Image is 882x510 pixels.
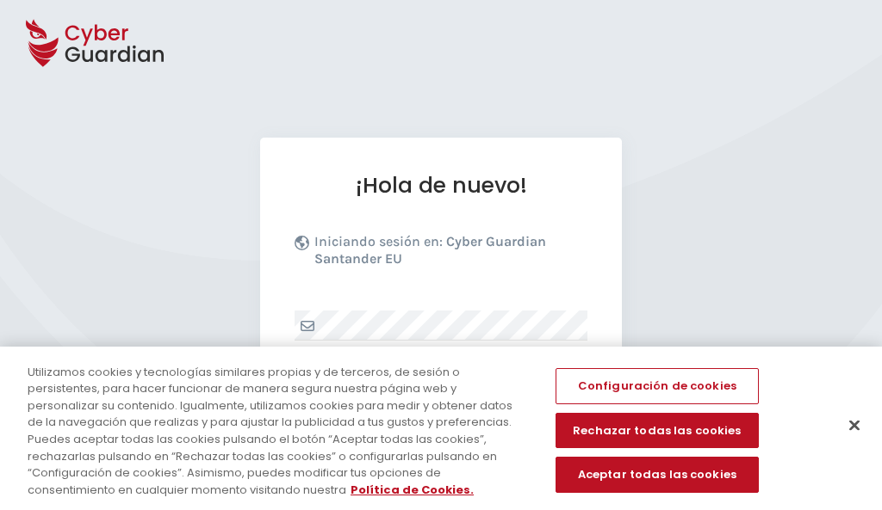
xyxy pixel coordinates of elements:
[314,233,546,267] b: Cyber Guardian Santander EU
[556,457,759,493] button: Aceptar todas las cookies
[28,364,529,498] div: Utilizamos cookies y tecnologías similares propias y de terceros, de sesión o persistentes, para ...
[556,368,759,404] button: Configuración de cookies, Abre el cuadro de diálogo del centro de preferencias.
[351,482,474,498] a: Más información sobre su privacidad, se abre en una nueva pestaña
[314,233,583,276] p: Iniciando sesión en:
[556,413,759,449] button: Rechazar todas las cookies
[295,172,587,199] h1: ¡Hola de nuevo!
[835,407,873,445] button: Cerrar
